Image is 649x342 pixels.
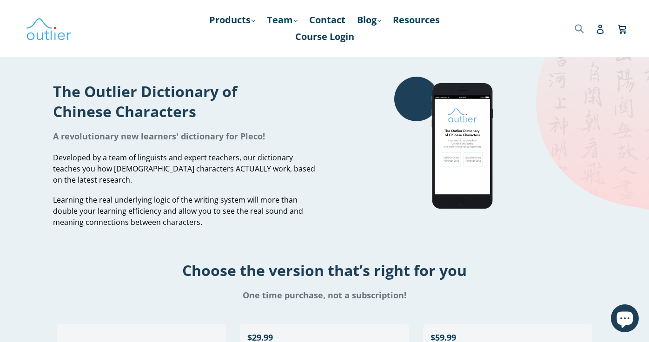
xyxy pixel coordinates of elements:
input: Search [572,19,598,38]
h1: A revolutionary new learners' dictionary for Pleco! [53,131,318,142]
a: Team [262,12,302,28]
span: Learning the real underlying logic of the writing system will more than double your learning effi... [53,195,303,227]
a: Products [205,12,260,28]
a: Blog [352,12,386,28]
span: Developed by a team of linguists and expert teachers, our dictionary teaches you how [DEMOGRAPHIC... [53,152,315,185]
h1: The Outlier Dictionary of Chinese Characters [53,81,318,121]
a: Resources [388,12,444,28]
img: Outlier Linguistics [26,15,72,42]
a: Contact [305,12,350,28]
inbox-online-store-chat: Shopify online store chat [608,304,642,335]
a: Course Login [291,28,359,45]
